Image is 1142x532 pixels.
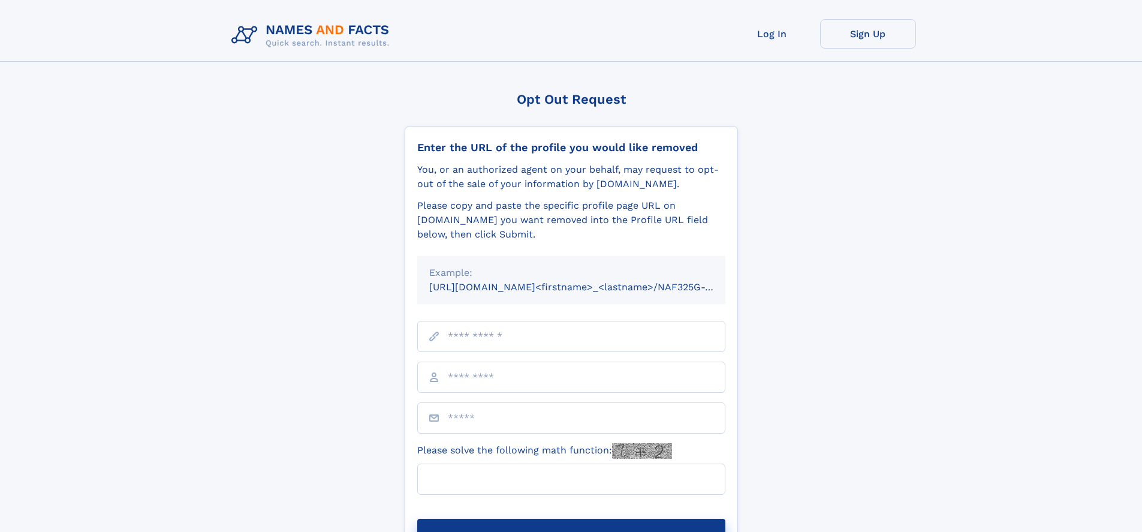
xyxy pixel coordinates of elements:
[417,163,725,191] div: You, or an authorized agent on your behalf, may request to opt-out of the sale of your informatio...
[429,266,713,280] div: Example:
[417,443,672,459] label: Please solve the following math function:
[405,92,738,107] div: Opt Out Request
[227,19,399,52] img: Logo Names and Facts
[820,19,916,49] a: Sign Up
[724,19,820,49] a: Log In
[417,141,725,154] div: Enter the URL of the profile you would like removed
[417,199,725,242] div: Please copy and paste the specific profile page URL on [DOMAIN_NAME] you want removed into the Pr...
[429,281,748,293] small: [URL][DOMAIN_NAME]<firstname>_<lastname>/NAF325G-xxxxxxxx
